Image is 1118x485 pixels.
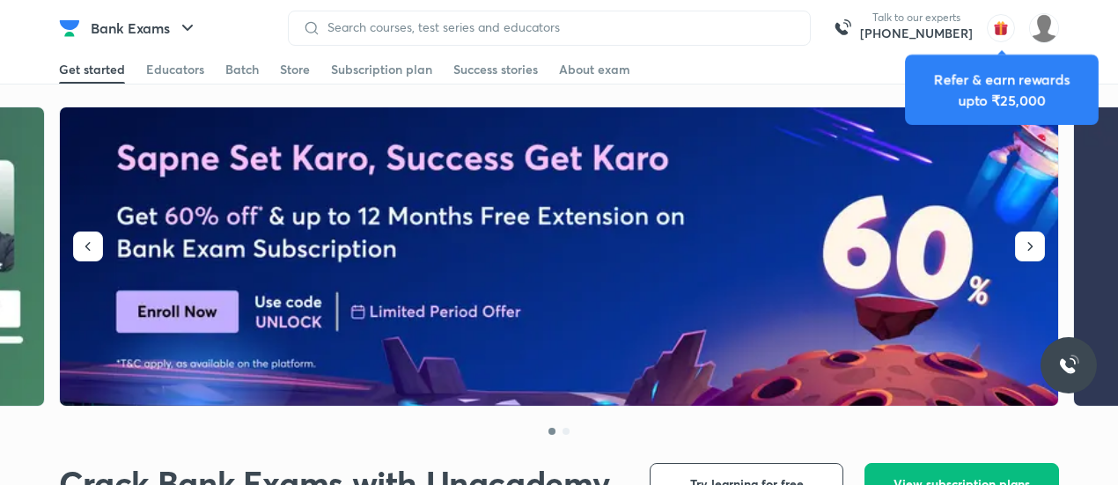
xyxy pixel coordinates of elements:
img: call-us [825,11,860,46]
img: Tina Haldar [1029,13,1059,43]
a: Educators [146,55,204,84]
img: Company Logo [59,18,80,39]
button: Bank Exams [80,11,209,46]
a: About exam [559,55,630,84]
p: Talk to our experts [860,11,973,25]
div: Batch [225,61,259,78]
a: Get started [59,55,125,84]
a: Store [280,55,310,84]
a: Success stories [453,55,538,84]
a: [PHONE_NUMBER] [860,25,973,42]
img: avatar [987,14,1015,42]
div: Subscription plan [331,61,432,78]
div: Store [280,61,310,78]
input: Search courses, test series and educators [320,20,796,34]
div: Success stories [453,61,538,78]
img: ttu [1058,355,1079,376]
div: About exam [559,61,630,78]
div: Educators [146,61,204,78]
div: Refer & earn rewards upto ₹25,000 [919,69,1085,111]
a: Batch [225,55,259,84]
div: Get started [59,61,125,78]
a: Subscription plan [331,55,432,84]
